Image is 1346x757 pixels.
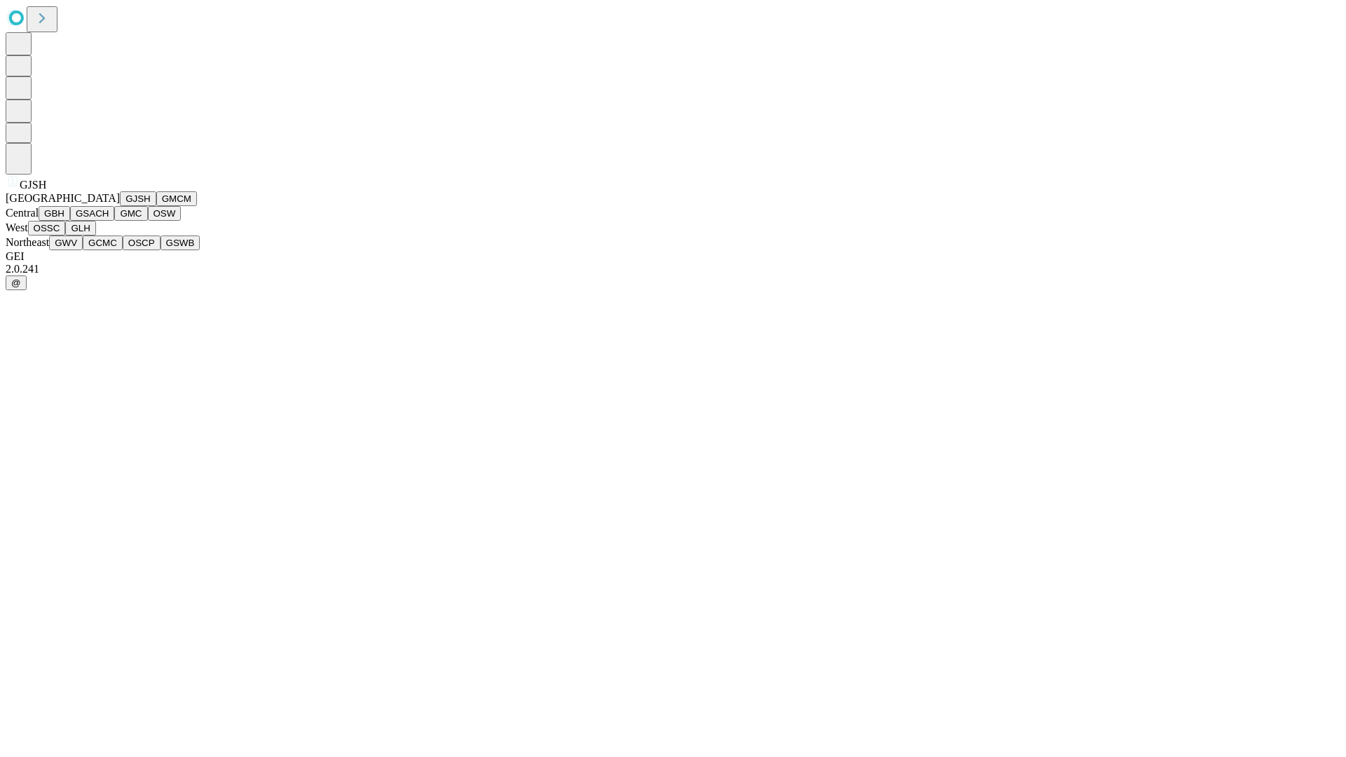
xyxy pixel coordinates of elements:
button: GMC [114,206,147,221]
span: Central [6,207,39,219]
button: @ [6,275,27,290]
button: GSACH [70,206,114,221]
button: GWV [49,236,83,250]
span: [GEOGRAPHIC_DATA] [6,192,120,204]
button: GCMC [83,236,123,250]
span: GJSH [20,179,46,191]
button: OSCP [123,236,161,250]
button: OSW [148,206,182,221]
button: GJSH [120,191,156,206]
span: West [6,221,28,233]
span: @ [11,278,21,288]
button: OSSC [28,221,66,236]
button: GMCM [156,191,197,206]
span: Northeast [6,236,49,248]
div: GEI [6,250,1340,263]
button: GBH [39,206,70,221]
button: GLH [65,221,95,236]
div: 2.0.241 [6,263,1340,275]
button: GSWB [161,236,200,250]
